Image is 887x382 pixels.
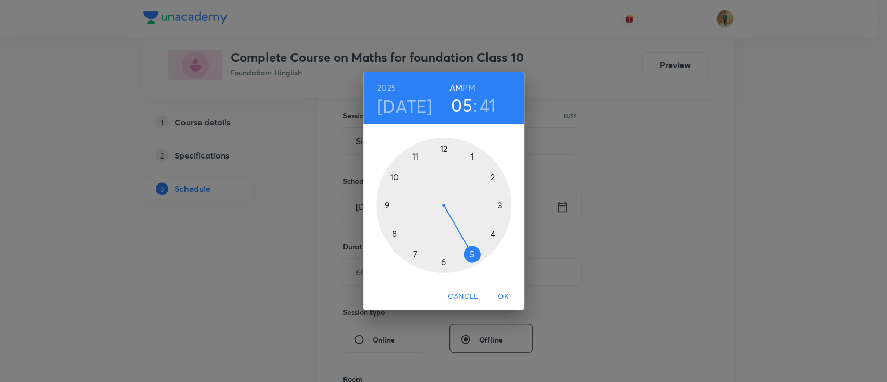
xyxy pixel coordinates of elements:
button: [DATE] [377,95,432,117]
button: 05 [451,94,472,116]
button: PM [462,81,475,95]
button: AM [449,81,462,95]
h3: : [473,94,478,116]
button: 41 [480,94,496,116]
span: OK [491,290,516,303]
button: 2025 [377,81,396,95]
span: Cancel [448,290,478,303]
button: Cancel [444,287,482,306]
button: OK [487,287,520,306]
